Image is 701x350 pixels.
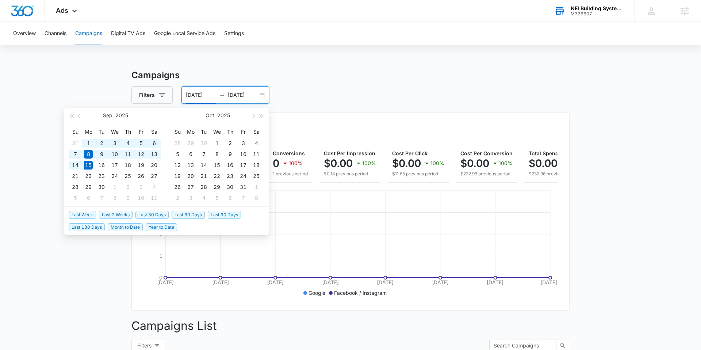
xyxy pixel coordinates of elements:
td: 2025-10-08 [210,149,223,160]
td: 2025-10-13 [184,160,197,171]
p: $232.96 previous period [460,171,513,177]
td: 2025-11-06 [223,193,237,203]
td: 2025-10-28 [197,182,210,193]
div: 10 [239,150,248,159]
td: 2025-09-10 [108,149,121,160]
td: 2025-10-20 [184,171,197,182]
span: Total Spend [529,150,559,156]
div: 8 [252,194,261,202]
div: 22 [212,172,221,180]
div: 2 [97,139,106,148]
div: 7 [199,150,208,159]
p: 100% [362,161,376,166]
td: 2025-09-17 [108,160,121,171]
td: 2025-10-01 [210,138,223,149]
div: 9 [123,194,132,202]
div: 6 [150,139,158,148]
div: 5 [173,150,182,159]
div: 14 [199,161,208,170]
td: 2025-11-05 [210,193,223,203]
div: 28 [71,183,80,191]
td: 2025-09-11 [121,149,134,160]
td: 2025-09-22 [82,171,95,182]
span: Cost Per Click [392,150,428,156]
td: 2025-10-08 [108,193,121,203]
div: 29 [84,183,93,191]
div: 4 [199,194,208,202]
td: 2025-09-30 [197,138,210,149]
div: 27 [186,183,195,191]
div: 11 [123,150,132,159]
tspan: [DATE] [267,279,284,285]
td: 2025-10-06 [184,149,197,160]
td: 2025-10-24 [237,171,250,182]
div: 26 [137,172,145,180]
div: 3 [110,139,119,148]
div: 8 [212,150,221,159]
button: Oct [206,108,214,123]
td: 2025-10-02 [223,138,237,149]
td: 2025-10-01 [108,182,121,193]
div: 27 [150,172,158,180]
div: 1 [84,139,93,148]
div: 6 [226,194,234,202]
div: 23 [97,172,106,180]
td: 2025-09-29 [184,138,197,149]
div: 17 [110,161,119,170]
div: 1 [110,183,119,191]
div: 15 [212,161,221,170]
th: Fr [134,126,148,138]
p: $232.96 previous period [529,171,581,177]
div: 29 [212,183,221,191]
span: Month to Date [108,223,143,231]
td: 2025-10-02 [121,182,134,193]
td: 2025-10-10 [237,149,250,160]
p: $0.00 [392,157,421,169]
div: 5 [71,194,80,202]
div: 8 [84,150,93,159]
th: Mo [184,126,197,138]
input: End date [228,91,258,99]
tspan: [DATE] [212,279,229,285]
button: Google Local Service Ads [154,22,215,45]
div: 11 [252,150,261,159]
div: 3 [239,139,248,148]
div: 7 [71,150,80,159]
div: 8 [110,194,119,202]
p: 100% [430,161,444,166]
div: 7 [97,194,106,202]
td: 2025-10-07 [95,193,108,203]
th: Mo [82,126,95,138]
td: 2025-09-13 [148,149,161,160]
td: 2025-09-07 [69,149,82,160]
td: 2025-10-17 [237,160,250,171]
div: 14 [71,161,80,170]
span: Last 2 Weeks [99,211,133,219]
div: 9 [226,150,234,159]
td: 2025-09-19 [134,160,148,171]
td: 2025-08-31 [69,138,82,149]
p: $0.00 [324,157,353,169]
div: 16 [97,161,106,170]
p: 100% [499,161,513,166]
td: 2025-09-24 [108,171,121,182]
td: 2025-10-31 [237,182,250,193]
tspan: 0 [159,274,162,281]
span: search [556,343,569,349]
td: 2025-10-04 [250,138,263,149]
tspan: [DATE] [322,279,339,285]
div: 20 [186,172,195,180]
td: 2025-11-01 [250,182,263,193]
div: 6 [84,194,93,202]
td: 2025-09-28 [69,182,82,193]
th: Su [171,126,184,138]
div: 5 [212,194,221,202]
td: 2025-10-03 [134,182,148,193]
span: Last 180 Days [69,223,105,231]
td: 2025-10-15 [210,160,223,171]
div: 4 [150,183,158,191]
div: 26 [173,183,182,191]
td: 2025-09-16 [95,160,108,171]
td: 2025-09-23 [95,171,108,182]
th: Th [121,126,134,138]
